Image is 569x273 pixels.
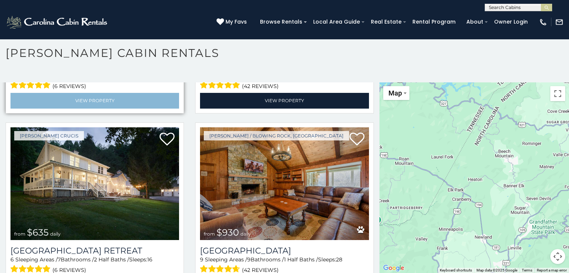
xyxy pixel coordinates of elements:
img: mail-regular-white.png [555,18,563,26]
span: (42 reviews) [242,81,279,91]
span: from [204,231,215,237]
span: $635 [27,227,49,238]
a: [PERSON_NAME] / Blowing Rock, [GEOGRAPHIC_DATA] [204,131,349,140]
span: 6 [10,256,14,263]
span: $930 [217,227,239,238]
a: [GEOGRAPHIC_DATA] [200,246,369,256]
a: Appalachian Mountain Lodge from $930 daily [200,127,369,240]
a: My Favs [217,18,249,26]
a: Real Estate [367,16,405,28]
button: Map camera controls [550,249,565,264]
span: My Favs [226,18,247,26]
button: Toggle fullscreen view [550,86,565,101]
img: White-1-2.png [6,15,109,30]
a: [PERSON_NAME] Crucis [14,131,84,140]
a: Open this area in Google Maps (opens a new window) [381,263,406,273]
a: Valley Farmhouse Retreat from $635 daily [10,127,179,240]
img: Google [381,263,406,273]
span: 9 [247,256,251,263]
a: View Property [200,93,369,108]
span: daily [50,231,61,237]
a: About [463,16,487,28]
span: from [14,231,25,237]
span: daily [240,231,251,237]
span: 7 [58,256,61,263]
a: Rental Program [409,16,459,28]
button: Keyboard shortcuts [440,268,472,273]
a: Local Area Guide [309,16,364,28]
a: Terms [522,268,532,272]
a: View Property [10,93,179,108]
a: Owner Login [490,16,532,28]
span: 28 [336,256,342,263]
a: Add to favorites [349,132,364,148]
span: 16 [147,256,152,263]
span: (6 reviews) [52,81,86,91]
span: 1 Half Baths / [284,256,318,263]
button: Change map style [383,86,409,100]
h3: Valley Farmhouse Retreat [10,246,179,256]
span: Map data ©2025 Google [476,268,517,272]
span: 2 Half Baths / [94,256,129,263]
a: [GEOGRAPHIC_DATA] Retreat [10,246,179,256]
img: Valley Farmhouse Retreat [10,127,179,240]
h3: Appalachian Mountain Lodge [200,246,369,256]
img: phone-regular-white.png [539,18,547,26]
span: 9 [200,256,203,263]
a: Report a map error [537,268,567,272]
img: Appalachian Mountain Lodge [200,127,369,240]
span: Map [388,89,402,97]
a: Browse Rentals [256,16,306,28]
